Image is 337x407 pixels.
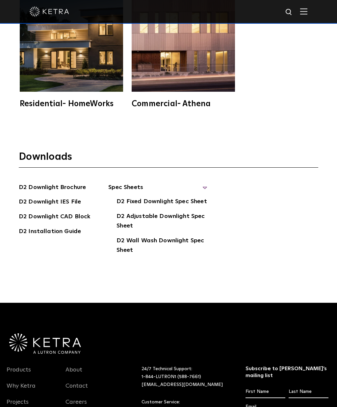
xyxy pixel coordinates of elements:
a: D2 Downlight CAD Block [19,212,90,223]
h3: Subscribe to [PERSON_NAME]’s mailing list [246,365,329,379]
a: About [65,366,82,381]
div: Residential- HomeWorks [20,100,123,108]
a: D2 Adjustable Downlight Spec Sheet [117,212,207,232]
div: Commercial- Athena [132,100,235,108]
a: D2 Downlight Brochure [19,183,86,193]
a: Products [7,366,31,381]
a: D2 Downlight IES File [19,197,81,208]
img: ketra-logo-2019-white [30,7,69,16]
span: Spec Sheets [108,183,207,197]
p: 24/7 Technical Support: [142,365,229,389]
a: Contact [65,382,88,397]
a: D2 Wall Wash Downlight Spec Sheet [117,236,207,256]
a: Why Ketra [7,382,36,397]
img: Hamburger%20Nav.svg [300,8,307,14]
a: D2 Installation Guide [19,227,81,237]
a: D2 Fixed Downlight Spec Sheet [117,197,207,207]
a: [EMAIL_ADDRESS][DOMAIN_NAME] [142,382,223,387]
input: First Name [246,386,285,398]
img: search icon [285,8,293,16]
h3: Downloads [19,151,318,168]
img: Ketra-aLutronCo_White_RGB [9,333,81,354]
a: 1-844-LUTRON1 (588-7661) [142,374,201,379]
input: Last Name [289,386,328,398]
